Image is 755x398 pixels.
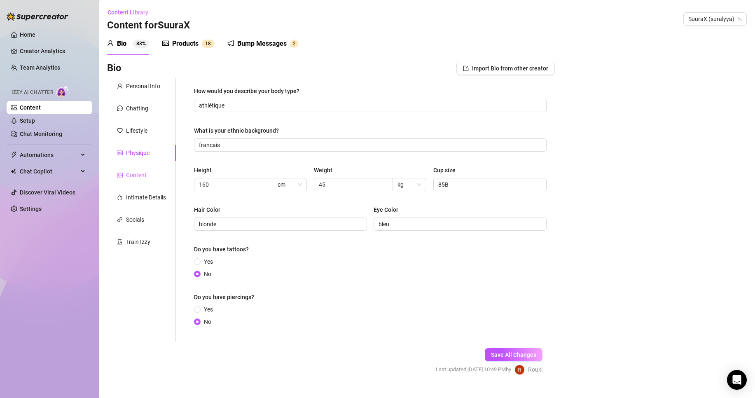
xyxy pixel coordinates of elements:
span: picture [162,40,169,47]
label: Do you have piercings? [194,293,260,302]
label: Height [194,166,217,175]
span: Yes [201,257,216,266]
button: Content Library [107,6,155,19]
input: Cup size [438,180,540,189]
label: Do you have tattoos? [194,245,255,254]
div: Socials [126,215,144,224]
a: Home [20,31,35,38]
a: Creator Analytics [20,44,86,58]
input: Hair Color [199,220,360,229]
span: cm [278,178,302,191]
div: Physique [126,148,150,157]
div: Cup size [433,166,456,175]
span: idcard [117,150,123,156]
a: Team Analytics [20,64,60,71]
h3: Bio [107,62,122,75]
a: Setup [20,117,35,124]
span: import [463,66,469,71]
a: Discover Viral Videos [20,189,75,196]
div: How would you describe your body type? [194,87,299,96]
div: Chatting [126,104,148,113]
input: How would you describe your body type? [199,101,540,110]
span: heart [117,128,123,133]
span: thunderbolt [11,152,17,158]
div: What is your ethnic background? [194,126,279,135]
span: user [117,83,123,89]
span: Save All Changes [491,351,536,358]
label: How would you describe your body type? [194,87,305,96]
span: message [117,105,123,111]
span: notification [227,40,234,47]
sup: 18 [202,40,214,48]
div: Bio [117,39,126,49]
span: team [737,16,742,21]
input: What is your ethnic background? [199,140,540,150]
img: Chat Copilot [11,169,16,174]
div: Eye Color [374,205,398,214]
img: Rouki [515,365,524,375]
div: Products [172,39,199,49]
div: Content [126,171,147,180]
label: Hair Color [194,205,226,214]
span: fire [117,194,123,200]
a: Content [20,104,41,111]
span: No [201,269,215,279]
span: Content Library [108,9,148,16]
img: logo-BBDzfeDw.svg [7,12,68,21]
span: user [107,40,114,47]
span: Izzy AI Chatter [12,89,53,96]
div: Weight [314,166,332,175]
div: Bump Messages [237,39,287,49]
span: Import Bio from other creator [472,65,548,72]
div: Lifestyle [126,126,147,135]
label: What is your ethnic background? [194,126,285,135]
label: Cup size [433,166,461,175]
a: Chat Monitoring [20,131,62,137]
div: Intimate Details [126,193,166,202]
span: experiment [117,239,123,245]
div: Do you have piercings? [194,293,254,302]
div: Hair Color [194,205,220,214]
span: SuuraX (suralyya) [688,13,742,25]
span: 1 [205,41,208,47]
span: Automations [20,148,78,162]
input: Weight [319,180,386,189]
span: kg [397,178,421,191]
button: Save All Changes [485,348,542,361]
span: 8 [208,41,211,47]
div: Open Intercom Messenger [727,370,747,390]
input: Height [199,180,266,189]
span: 2 [293,41,296,47]
label: Weight [314,166,338,175]
div: Height [194,166,212,175]
input: Eye Color [379,220,540,229]
div: Personal Info [126,82,160,91]
label: Eye Color [374,205,404,214]
span: Last updated: [DATE] 10:49 PM by [436,365,511,374]
div: Do you have tattoos? [194,245,249,254]
span: picture [117,172,123,178]
sup: 83% [133,40,149,48]
button: Import Bio from other creator [456,62,555,75]
img: AI Chatter [56,85,69,97]
span: Yes [201,305,216,314]
span: Chat Copilot [20,165,78,178]
a: Settings [20,206,42,212]
span: link [117,217,123,222]
sup: 2 [290,40,298,48]
div: Train Izzy [126,237,150,246]
h3: Content for SuuraX [107,19,190,32]
span: No [201,317,215,326]
span: Rouki [528,365,542,374]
